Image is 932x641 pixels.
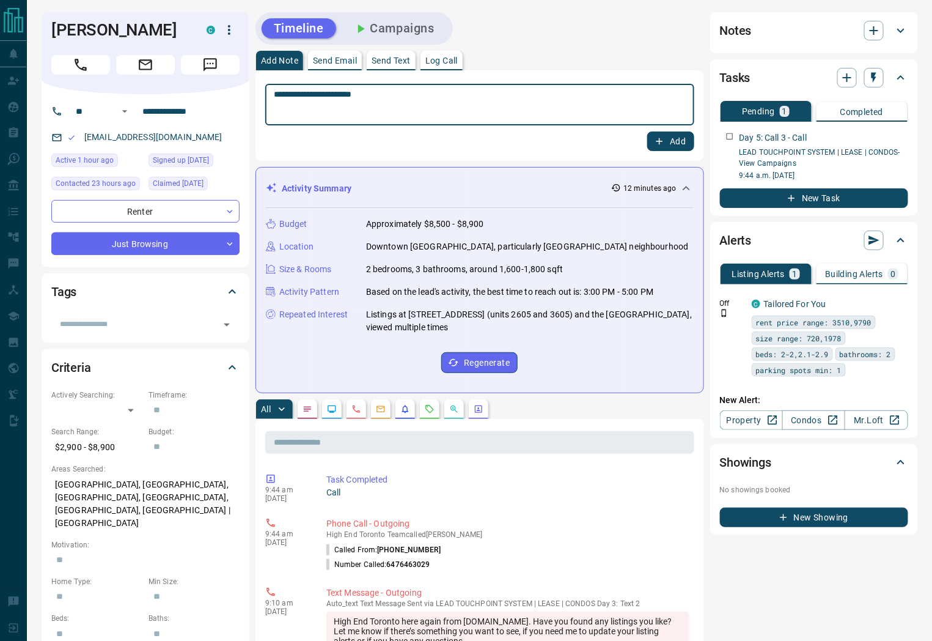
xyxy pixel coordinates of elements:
[266,177,694,200] div: Activity Summary12 minutes ago
[218,316,235,333] button: Open
[782,107,787,116] p: 1
[720,508,908,527] button: New Showing
[840,348,891,360] span: bathrooms: 2
[282,182,351,195] p: Activity Summary
[720,188,908,208] button: New Task
[51,475,240,533] p: [GEOGRAPHIC_DATA], [GEOGRAPHIC_DATA], [GEOGRAPHIC_DATA], [GEOGRAPHIC_DATA], [GEOGRAPHIC_DATA], [G...
[326,473,689,486] p: Task Completed
[51,353,240,382] div: Criteria
[720,226,908,255] div: Alerts
[720,68,750,87] h2: Tasks
[425,56,458,65] p: Log Call
[326,544,441,555] p: Called From:
[326,587,689,599] p: Text Message - Outgoing
[207,26,215,34] div: condos.ca
[720,21,752,40] h2: Notes
[51,437,142,458] p: $2,900 - $8,900
[366,240,688,253] p: Downtown [GEOGRAPHIC_DATA], particularly [GEOGRAPHIC_DATA] neighbourhood
[752,300,760,308] div: condos.ca
[739,148,901,168] a: LEAD TOUCHPOINT SYSTEM | LEASE | CONDOS- View Campaigns
[720,16,908,45] div: Notes
[623,183,677,194] p: 12 minutes ago
[51,426,142,437] p: Search Range:
[116,55,175,75] span: Email
[149,177,240,194] div: Fri Sep 12 2025
[303,404,312,414] svg: Notes
[279,286,339,298] p: Activity Pattern
[326,486,689,499] p: Call
[840,108,884,116] p: Completed
[720,231,752,250] h2: Alerts
[327,404,337,414] svg: Lead Browsing Activity
[51,539,240,550] p: Motivation:
[279,263,332,276] p: Size & Rooms
[51,613,142,624] p: Beds:
[782,410,845,430] a: Condos
[326,517,689,530] p: Phone Call - Outgoing
[326,599,358,608] span: auto_text
[720,453,772,472] h2: Showings
[647,132,694,151] button: Add
[279,240,314,253] p: Location
[51,464,240,475] p: Areas Searched:
[377,546,441,554] span: [PHONE_NUMBER]
[720,394,908,407] p: New Alert:
[742,107,775,116] p: Pending
[825,270,883,278] p: Building Alerts
[67,133,76,142] svg: Email Valid
[400,404,410,414] svg: Listing Alerts
[56,154,114,166] span: Active 1 hour ago
[51,232,240,255] div: Just Browsing
[265,486,308,494] p: 9:44 am
[326,530,689,539] p: High End Toronto Team called [PERSON_NAME]
[366,218,484,231] p: Approximately $8,500 - $8,900
[84,132,222,142] a: [EMAIL_ADDRESS][DOMAIN_NAME]
[351,404,361,414] svg: Calls
[261,56,298,65] p: Add Note
[149,576,240,587] p: Min Size:
[279,218,307,231] p: Budget
[326,599,689,608] p: Text Message Sent via LEAD TOUCHPOINT SYSTEM | LEASE | CONDOS Day 3: Text 2
[366,263,563,276] p: 2 bedrooms, 3 bathrooms, around 1,600-1,800 sqft
[756,332,842,344] span: size range: 720,1978
[265,538,308,547] p: [DATE]
[117,104,132,119] button: Open
[181,55,240,75] span: Message
[720,484,908,495] p: No showings booked
[890,270,895,278] p: 0
[51,282,76,302] h2: Tags
[265,607,308,616] p: [DATE]
[341,18,447,39] button: Campaigns
[372,56,411,65] p: Send Text
[262,18,336,39] button: Timeline
[153,177,204,190] span: Claimed [DATE]
[149,390,240,401] p: Timeframe:
[720,298,744,309] p: Off
[720,63,908,92] div: Tasks
[261,405,271,413] p: All
[279,308,348,321] p: Repeated Interest
[265,599,308,607] p: 9:10 am
[326,559,430,570] p: Number Called:
[51,154,142,171] div: Mon Sep 15 2025
[732,270,785,278] p: Listing Alerts
[366,286,653,298] p: Based on the lead's activity, the best time to reach out is: 3:00 PM - 5:00 PM
[764,299,826,309] a: Tailored For You
[153,154,209,166] span: Signed up [DATE]
[720,309,728,317] svg: Push Notification Only
[720,448,908,477] div: Showings
[845,410,908,430] a: Mr.Loft
[56,177,136,190] span: Contacted 23 hours ago
[792,270,797,278] p: 1
[149,613,240,624] p: Baths:
[51,55,110,75] span: Call
[425,404,435,414] svg: Requests
[756,316,871,328] span: rent price range: 3510,9790
[474,404,483,414] svg: Agent Actions
[313,56,357,65] p: Send Email
[51,277,240,306] div: Tags
[739,170,908,181] p: 9:44 a.m. [DATE]
[51,576,142,587] p: Home Type:
[366,308,694,334] p: Listings at [STREET_ADDRESS] (units 2605 and 3605) and the [GEOGRAPHIC_DATA], viewed multiple times
[51,358,91,377] h2: Criteria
